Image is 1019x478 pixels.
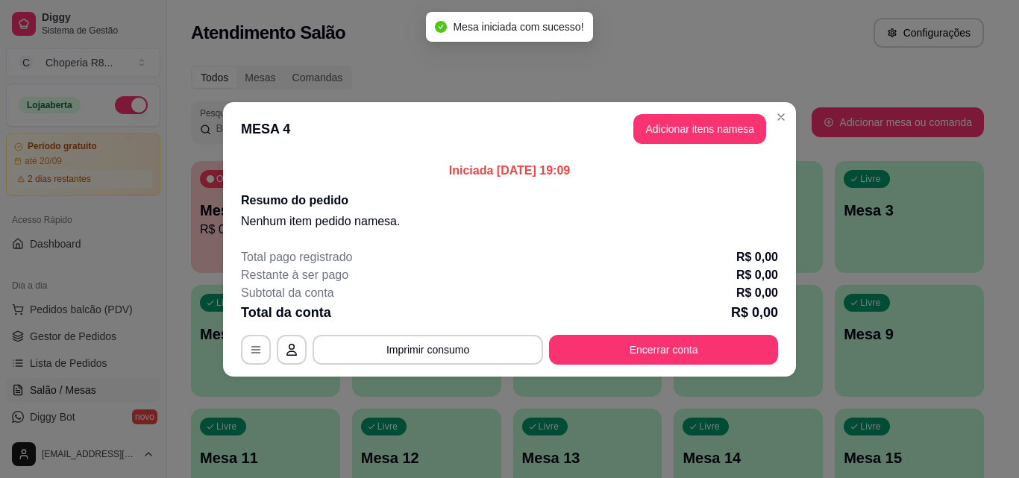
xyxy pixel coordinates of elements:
header: MESA 4 [223,102,796,156]
p: Restante à ser pago [241,266,348,284]
p: R$ 0,00 [736,284,778,302]
button: Adicionar itens namesa [633,114,766,144]
p: Total da conta [241,302,331,323]
p: R$ 0,00 [736,248,778,266]
button: Encerrar conta [549,335,778,365]
p: Subtotal da conta [241,284,334,302]
p: R$ 0,00 [736,266,778,284]
p: Total pago registrado [241,248,352,266]
h2: Resumo do pedido [241,192,778,210]
span: Mesa iniciada com sucesso! [453,21,583,33]
button: Imprimir consumo [313,335,543,365]
p: Iniciada [DATE] 19:09 [241,162,778,180]
p: Nenhum item pedido na mesa . [241,213,778,230]
button: Close [769,105,793,129]
span: check-circle [435,21,447,33]
p: R$ 0,00 [731,302,778,323]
